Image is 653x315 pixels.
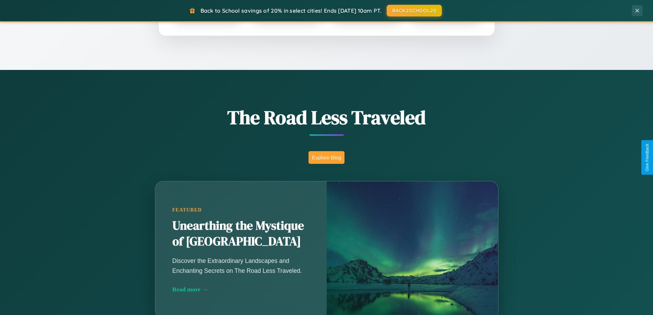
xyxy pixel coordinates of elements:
[387,5,442,16] button: BACK2SCHOOL20
[172,256,310,275] p: Discover the Extraordinary Landscapes and Enchanting Secrets on The Road Less Traveled.
[172,218,310,250] h2: Unearthing the Mystique of [GEOGRAPHIC_DATA]
[645,144,650,171] div: Give Feedback
[201,7,382,14] span: Back to School savings of 20% in select cities! Ends [DATE] 10am PT.
[309,151,344,164] button: Explore Blog
[172,286,310,293] div: Read more →
[121,104,532,131] h1: The Road Less Traveled
[172,207,310,213] div: Featured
